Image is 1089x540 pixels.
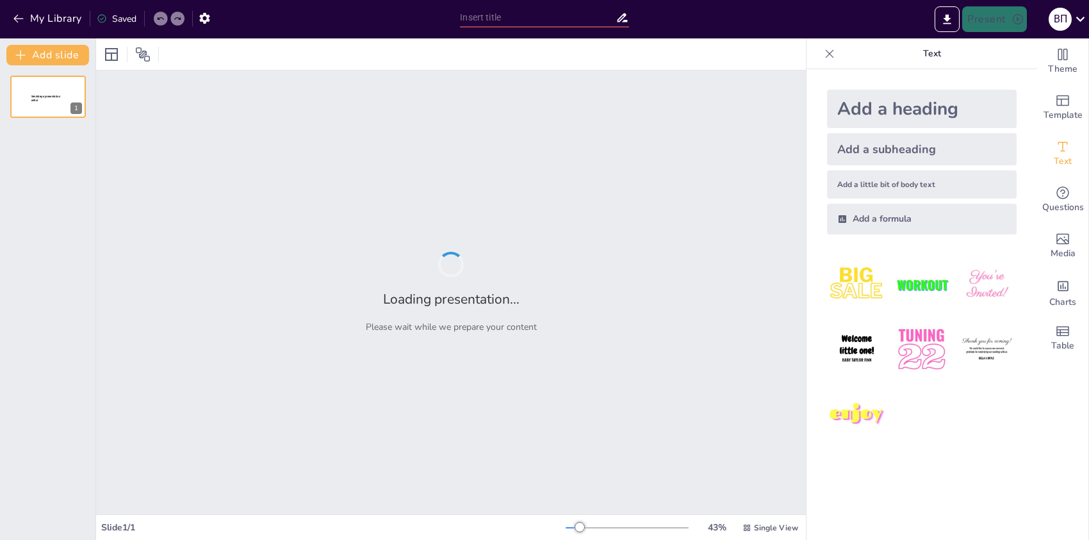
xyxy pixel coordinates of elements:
[135,47,151,62] span: Position
[97,13,136,25] div: Saved
[892,255,951,315] img: 2.jpeg
[366,321,537,333] p: Please wait while we prepare your content
[31,95,60,102] span: Sendsteps presentation editor
[701,521,732,534] div: 43 %
[827,385,887,445] img: 7.jpeg
[827,133,1017,165] div: Add a subheading
[1037,177,1088,223] div: Get real-time input from your audience
[10,76,86,118] div: 1
[460,8,615,27] input: Insert title
[957,320,1017,379] img: 6.jpeg
[892,320,951,379] img: 5.jpeg
[840,38,1024,69] p: Text
[1037,131,1088,177] div: Add text boxes
[70,102,82,114] div: 1
[6,45,89,65] button: Add slide
[1042,200,1084,215] span: Questions
[1044,108,1083,122] span: Template
[1037,85,1088,131] div: Add ready made slides
[1048,62,1077,76] span: Theme
[827,255,887,315] img: 1.jpeg
[1054,154,1072,168] span: Text
[1049,6,1072,32] button: В П
[10,8,87,29] button: My Library
[957,255,1017,315] img: 3.jpeg
[1051,339,1074,353] span: Table
[101,44,122,65] div: Layout
[1049,295,1076,309] span: Charts
[1037,269,1088,315] div: Add charts and graphs
[1037,38,1088,85] div: Change the overall theme
[935,6,960,32] button: Export to PowerPoint
[827,90,1017,128] div: Add a heading
[1049,8,1072,31] div: В П
[827,204,1017,234] div: Add a formula
[1037,223,1088,269] div: Add images, graphics, shapes or video
[383,290,520,308] h2: Loading presentation...
[962,6,1026,32] button: Present
[827,320,887,379] img: 4.jpeg
[827,170,1017,199] div: Add a little bit of body text
[1051,247,1076,261] span: Media
[101,521,566,534] div: Slide 1 / 1
[1037,315,1088,361] div: Add a table
[754,523,798,533] span: Single View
